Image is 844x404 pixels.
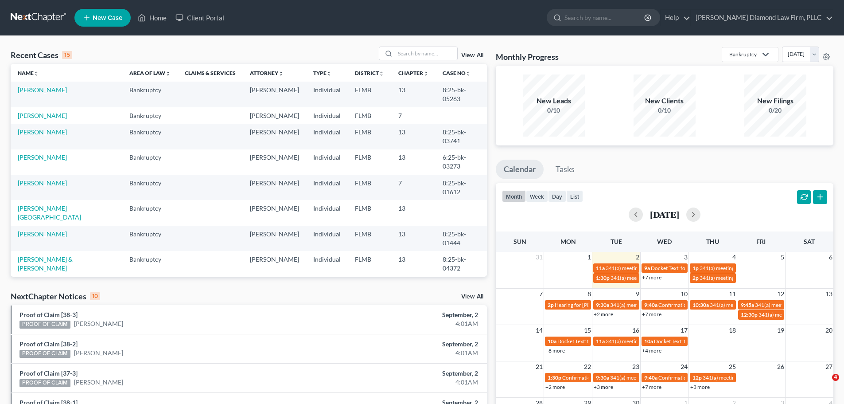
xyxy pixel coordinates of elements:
[93,15,122,21] span: New Case
[680,289,688,299] span: 10
[348,277,391,302] td: FLMB
[19,340,78,348] a: Proof of Claim [38-2]
[133,10,171,26] a: Home
[825,325,833,336] span: 20
[728,325,737,336] span: 18
[391,251,436,276] td: 13
[596,302,609,308] span: 9:30a
[825,289,833,299] span: 13
[122,124,178,149] td: Bankruptcy
[466,71,471,76] i: unfold_more
[11,50,72,60] div: Recent Cases
[243,251,306,276] td: [PERSON_NAME]
[557,338,727,345] span: Docket Text: for [PERSON_NAME] St [PERSON_NAME] [PERSON_NAME]
[804,238,815,245] span: Sat
[443,70,471,76] a: Case Nounfold_more
[19,350,70,358] div: PROOF OF CLAIM
[496,51,559,62] h3: Monthly Progress
[744,106,806,115] div: 0/20
[243,226,306,251] td: [PERSON_NAME]
[523,106,585,115] div: 0/10
[391,277,436,302] td: 7
[18,128,67,136] a: [PERSON_NAME]
[610,374,696,381] span: 341(a) meeting for [PERSON_NAME]
[436,124,487,149] td: 8:25-bk-03741
[741,302,754,308] span: 9:45a
[634,106,696,115] div: 0/10
[34,71,39,76] i: unfold_more
[331,340,478,349] div: September, 2
[548,160,583,179] a: Tasks
[327,71,332,76] i: unfold_more
[18,255,73,272] a: [PERSON_NAME] & [PERSON_NAME]
[165,71,171,76] i: unfold_more
[391,82,436,107] td: 13
[545,384,565,390] a: +2 more
[461,294,483,300] a: View All
[642,311,661,318] a: +7 more
[650,210,679,219] h2: [DATE]
[122,175,178,200] td: Bankruptcy
[756,238,766,245] span: Fri
[74,378,123,387] a: [PERSON_NAME]
[395,47,457,60] input: Search by name...
[348,226,391,251] td: FLMB
[692,374,702,381] span: 12p
[331,310,478,319] div: September, 2
[391,226,436,251] td: 13
[526,190,548,202] button: week
[755,302,840,308] span: 341(a) meeting for [PERSON_NAME]
[594,311,613,318] a: +2 more
[122,149,178,175] td: Bankruptcy
[513,238,526,245] span: Sun
[642,347,661,354] a: +4 more
[658,302,760,308] span: Confirmation Hearing for [PERSON_NAME]
[306,124,348,149] td: Individual
[122,107,178,124] td: Bankruptcy
[90,292,100,300] div: 10
[436,277,487,302] td: 8:25-bk-06339
[331,369,478,378] div: September, 2
[758,311,844,318] span: 341(a) meeting for [PERSON_NAME]
[596,374,609,381] span: 9:30a
[644,338,653,345] span: 10a
[644,302,657,308] span: 9:40a
[379,71,384,76] i: unfold_more
[122,277,178,302] td: Bankruptcy
[535,361,544,372] span: 21
[436,175,487,200] td: 8:25-bk-01612
[243,277,306,302] td: [PERSON_NAME]
[642,384,661,390] a: +7 more
[610,302,696,308] span: 341(a) meeting for [PERSON_NAME]
[18,153,67,161] a: [PERSON_NAME]
[548,302,554,308] span: 2p
[122,200,178,225] td: Bankruptcy
[348,107,391,124] td: FLMB
[555,302,624,308] span: Hearing for [PERSON_NAME]
[250,70,284,76] a: Attorneyunfold_more
[692,265,699,271] span: 1p
[658,374,760,381] span: Confirmation Hearing for [PERSON_NAME]
[306,251,348,276] td: Individual
[178,64,243,82] th: Claims & Services
[814,374,835,395] iframe: Intercom live chat
[611,238,622,245] span: Tue
[566,190,583,202] button: list
[729,51,757,58] div: Bankruptcy
[306,107,348,124] td: Individual
[691,10,833,26] a: [PERSON_NAME] Diamond Law Firm, PLLC
[436,226,487,251] td: 8:25-bk-01444
[661,10,690,26] a: Help
[19,379,70,387] div: PROOF OF CLAIM
[596,338,605,345] span: 11a
[596,265,605,271] span: 11a
[680,361,688,372] span: 24
[548,338,556,345] span: 10a
[728,361,737,372] span: 25
[19,369,78,377] a: Proof of Claim [37-3]
[606,265,691,271] span: 341(a) meeting for [PERSON_NAME]
[74,319,123,328] a: [PERSON_NAME]
[692,275,699,281] span: 2p
[306,226,348,251] td: Individual
[18,230,67,238] a: [PERSON_NAME]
